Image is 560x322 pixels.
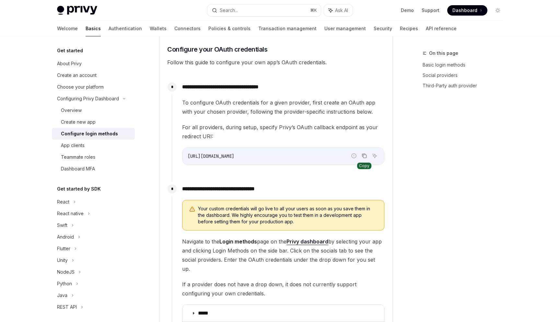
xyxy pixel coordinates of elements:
div: NodeJS [57,268,75,276]
button: Report incorrect code [350,152,358,160]
a: Dashboard [447,5,487,16]
a: App clients [52,140,135,151]
span: [URL][DOMAIN_NAME] [188,153,234,159]
a: Create an account [52,69,135,81]
a: Choose your platform [52,81,135,93]
a: Dashboard MFA [52,163,135,175]
span: On this page [429,49,458,57]
button: Toggle dark mode [493,5,503,16]
span: To configure OAuth credentials for a given provider, first create an OAuth app with your chosen p... [182,98,384,116]
span: Your custom credentials will go live to all your users as soon as you save them in the dashboard.... [198,205,378,225]
span: Follow this guide to configure your own app’s OAuth credentials. [167,58,385,67]
a: Connectors [174,21,201,36]
a: Welcome [57,21,78,36]
h5: Get started [57,47,83,55]
a: Privy dashboard [286,238,328,245]
a: Recipes [400,21,418,36]
div: Android [57,233,74,241]
div: Choose your platform [57,83,104,91]
a: API reference [426,21,457,36]
span: Navigate to the page on the by selecting your app and clicking Login Methods on the side bar. Cli... [182,237,384,273]
a: Basics [86,21,101,36]
a: Policies & controls [208,21,251,36]
span: Configure your OAuth credentials [167,45,267,54]
div: Configure login methods [61,130,118,138]
img: light logo [57,6,97,15]
div: About Privy [57,60,82,68]
span: If a provider does not have a drop down, it does not currently support configuring your own crede... [182,280,384,298]
div: REST API [57,303,77,311]
span: ⌘ K [310,8,317,13]
a: Create new app [52,116,135,128]
button: Ask AI [324,5,353,16]
div: Overview [61,106,82,114]
div: App clients [61,142,85,149]
div: Copy [357,163,371,169]
a: Support [422,7,439,14]
div: Teammate roles [61,153,95,161]
a: Third-Party auth provider [423,80,508,91]
div: Create an account [57,71,97,79]
div: React [57,198,69,206]
a: Security [374,21,392,36]
a: Configure login methods [52,128,135,140]
button: Copy the contents from the code block [360,152,368,160]
a: Wallets [150,21,167,36]
a: About Privy [52,58,135,69]
span: Ask AI [335,7,348,14]
div: Search... [220,6,238,14]
div: Create new app [61,118,96,126]
div: Flutter [57,245,70,253]
span: For all providers, during setup, specify Privy’s OAuth callback endpoint as your redirect URI: [182,123,384,141]
a: Basic login methods [423,60,508,70]
a: Overview [52,105,135,116]
svg: Warning [189,206,195,213]
a: Social providers [423,70,508,80]
a: Demo [401,7,414,14]
button: Ask AI [370,152,379,160]
div: Python [57,280,72,288]
div: Configuring Privy Dashboard [57,95,119,103]
a: User management [324,21,366,36]
button: Search...⌘K [207,5,321,16]
div: Swift [57,221,67,229]
div: Java [57,291,67,299]
div: Unity [57,256,68,264]
strong: Login methods [219,238,257,245]
a: Authentication [109,21,142,36]
a: Transaction management [258,21,317,36]
div: React native [57,210,84,217]
div: Dashboard MFA [61,165,95,173]
a: Teammate roles [52,151,135,163]
span: Dashboard [452,7,477,14]
h5: Get started by SDK [57,185,101,193]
